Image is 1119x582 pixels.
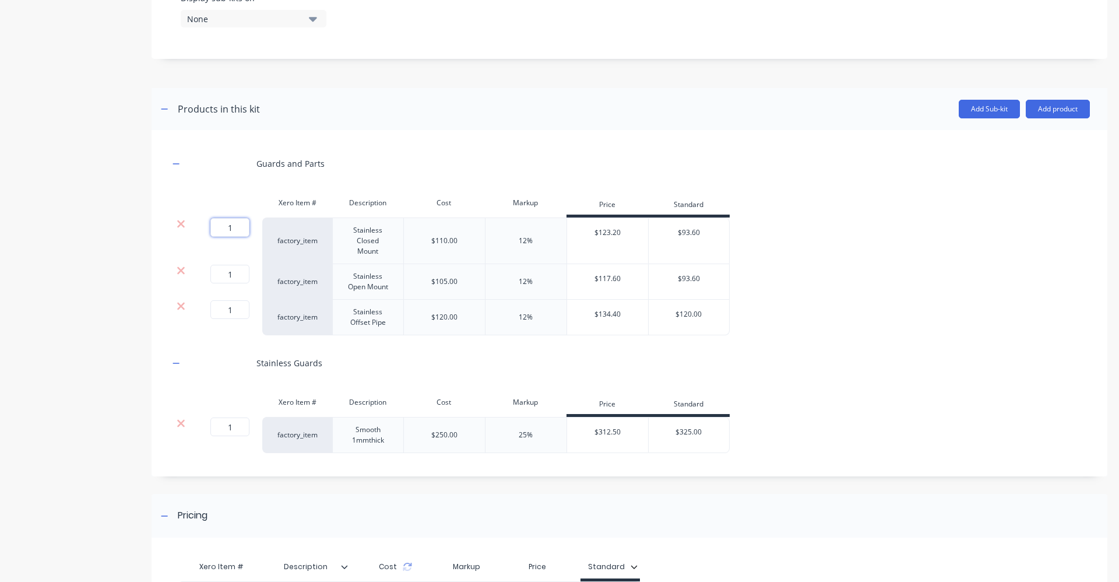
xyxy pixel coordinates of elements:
[262,264,332,300] div: factory_item
[265,552,346,581] div: Description
[649,218,729,247] div: $93.60
[262,417,332,453] div: factory_item
[337,269,399,294] div: Stainless Open Mount
[431,276,458,287] div: $105.00
[567,418,649,447] div: $312.50
[178,555,265,579] div: Xero Item #
[519,430,533,440] div: 25%
[648,394,730,417] div: Standard
[1026,100,1090,118] button: Add product
[379,562,397,572] span: Cost
[566,194,648,218] div: Price
[178,102,260,116] div: Products in this kit
[959,100,1020,118] button: Add Sub-kit
[485,391,566,414] div: Markup
[567,218,649,247] div: $123.20
[210,265,249,283] input: ?
[519,236,533,246] div: 12%
[649,264,729,293] div: $93.60
[431,430,458,440] div: $250.00
[431,236,458,246] div: $110.00
[256,357,322,369] div: Stainless Guards
[262,391,332,414] div: Xero Item #
[353,555,439,579] div: Cost
[332,391,403,414] div: Description
[485,191,566,215] div: Markup
[262,191,332,215] div: Xero Item #
[181,10,326,27] button: None
[403,391,485,414] div: Cost
[566,394,648,417] div: Price
[187,13,300,25] div: None
[178,509,207,523] div: Pricing
[210,418,249,436] input: ?
[337,304,399,330] div: Stainless Offset Pipe
[649,418,729,447] div: $325.00
[439,555,495,579] div: Markup
[265,555,353,579] div: Description
[582,558,643,576] button: Standard
[337,223,399,259] div: Stainless Closed Mount
[567,300,649,329] div: $134.40
[494,555,580,579] div: Price
[648,194,730,218] div: Standard
[262,218,332,264] div: factory_item
[337,422,399,448] div: Smooth 1mmthick
[210,218,249,237] input: ?
[332,191,403,215] div: Description
[210,300,249,319] input: ?
[588,562,625,572] div: Standard
[649,300,729,329] div: $120.00
[403,191,485,215] div: Cost
[431,312,458,322] div: $120.00
[567,264,649,293] div: $117.60
[519,276,533,287] div: 12%
[262,300,332,335] div: factory_item
[519,312,533,322] div: 12%
[256,157,325,170] div: Guards and Parts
